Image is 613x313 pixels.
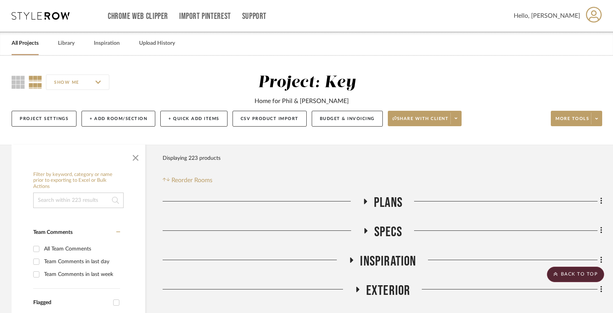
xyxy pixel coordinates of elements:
div: Team Comments in last week [44,268,118,281]
button: Reorder Rooms [163,176,212,185]
a: Support [242,13,267,20]
a: Upload History [139,38,175,49]
span: Inspiration [360,253,416,270]
span: Hello, [PERSON_NAME] [514,11,580,20]
a: Import Pinterest [179,13,231,20]
button: + Add Room/Section [82,111,155,127]
span: More tools [555,116,589,127]
div: Project: Key [258,74,356,91]
scroll-to-top-button: BACK TO TOP [547,267,604,282]
div: Flagged [33,299,109,306]
span: Reorder Rooms [172,176,212,185]
button: Budget & Invoicing [312,111,383,127]
a: Inspiration [94,38,120,49]
span: Share with client [392,116,449,127]
button: CSV Product Import [233,111,307,127]
a: All Projects [12,38,39,49]
h6: Filter by keyword, category or name prior to exporting to Excel or Bulk Actions [33,172,124,190]
div: Home for Phil & [PERSON_NAME] [255,96,349,106]
a: Library [58,38,75,49]
div: Displaying 223 products [163,151,221,166]
button: + Quick Add Items [160,111,228,127]
span: Plans [374,195,402,211]
input: Search within 223 results [33,193,124,208]
span: Specs [374,224,402,240]
a: Chrome Web Clipper [108,13,168,20]
div: All Team Comments [44,243,118,255]
span: Exterior [366,283,411,299]
button: Share with client [388,111,462,126]
span: Team Comments [33,230,73,235]
button: More tools [551,111,602,126]
button: Project Settings [12,111,76,127]
button: Close [128,149,143,164]
div: Team Comments in last day [44,255,118,268]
